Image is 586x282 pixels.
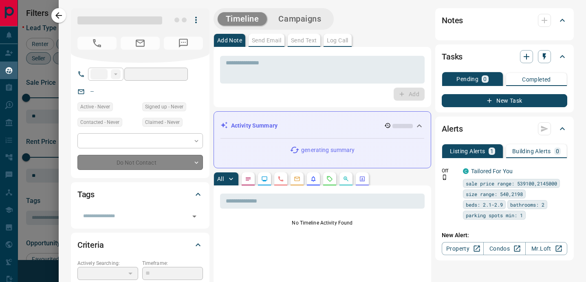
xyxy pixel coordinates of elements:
p: Activity Summary [231,121,278,130]
p: 1 [490,148,493,154]
span: Active - Never [80,103,110,111]
a: -- [90,88,94,95]
svg: Requests [326,176,333,182]
svg: Notes [245,176,251,182]
h2: Alerts [442,122,463,135]
svg: Calls [278,176,284,182]
div: Criteria [77,235,203,255]
svg: Listing Alerts [310,176,317,182]
p: Pending [456,76,478,82]
a: Tailored For You [471,168,513,174]
span: beds: 2.1-2.9 [466,200,503,209]
p: Add Note [217,37,242,43]
a: Condos [483,242,525,255]
p: Listing Alerts [450,148,485,154]
h2: Tags [77,188,95,201]
svg: Agent Actions [359,176,366,182]
p: Actively Searching: [77,260,138,267]
h2: Criteria [77,238,104,251]
button: Open [189,211,200,222]
p: 0 [483,76,487,82]
a: Mr.Loft [525,242,567,255]
div: condos.ca [463,168,469,174]
svg: Emails [294,176,300,182]
span: size range: 540,2198 [466,190,523,198]
p: Off [442,167,458,174]
svg: Lead Browsing Activity [261,176,268,182]
span: sale price range: 539100,2145000 [466,179,557,187]
p: No Timeline Activity Found [220,219,425,227]
span: Signed up - Never [145,103,183,111]
a: Property [442,242,484,255]
span: parking spots min: 1 [466,211,523,219]
span: bathrooms: 2 [510,200,544,209]
div: Tags [77,185,203,204]
button: New Task [442,94,567,107]
span: Claimed - Never [145,118,180,126]
p: New Alert: [442,231,567,240]
span: No Email [121,37,160,50]
span: Contacted - Never [80,118,119,126]
svg: Push Notification Only [442,174,447,180]
button: Campaigns [270,12,329,26]
div: Tasks [442,47,567,66]
div: Alerts [442,119,567,139]
button: Timeline [218,12,267,26]
p: Building Alerts [512,148,551,154]
h2: Tasks [442,50,463,63]
p: Timeframe: [142,260,203,267]
svg: Opportunities [343,176,349,182]
p: Completed [522,77,551,82]
span: No Number [77,37,117,50]
div: Notes [442,11,567,30]
div: Do Not Contact [77,155,203,170]
p: 0 [556,148,559,154]
div: Activity Summary [220,118,424,133]
p: All [217,176,224,182]
span: No Number [164,37,203,50]
p: generating summary [301,146,355,154]
h2: Notes [442,14,463,27]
